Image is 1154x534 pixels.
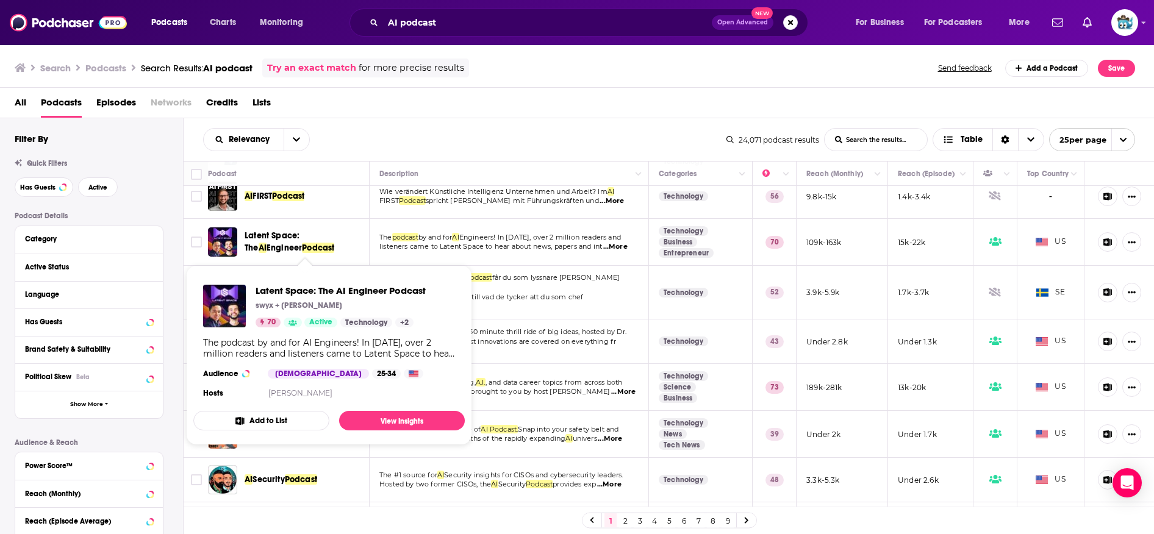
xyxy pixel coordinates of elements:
a: Technology [659,288,708,297]
button: Show More Button [1122,332,1141,351]
span: academia and industry are brought to you by host [PERSON_NAME] [379,387,611,396]
p: 3.3k-5.3k [806,475,840,485]
span: 25 per page [1050,130,1106,149]
div: The podcast by and for AI Engineers! In [DATE], over 2 million readers and listeners came to Late... [203,337,455,359]
button: Open AdvancedNew [712,15,773,30]
a: Show notifications dropdown [1078,12,1097,33]
span: Hosted by two former CISOs, the [379,480,491,488]
span: Podcast [465,273,492,282]
button: Has Guests [15,177,73,197]
span: US [1036,236,1066,248]
span: Table [961,135,983,144]
a: Technology [659,226,708,236]
div: Has Guests [983,166,1000,181]
a: Technology [659,336,708,346]
a: Technology [659,191,708,201]
span: ...More [598,434,622,444]
span: by and for [418,233,453,241]
span: Active [88,184,107,191]
div: Has Guests [25,318,143,326]
div: Power Score™ [25,461,143,470]
p: 3.9k-5.9k [806,287,840,297]
a: [PERSON_NAME] [268,388,332,397]
input: Search podcasts, credits, & more... [383,13,712,32]
div: Reach (Episode) [898,166,955,181]
a: Business [659,237,697,247]
a: All [15,93,26,118]
p: 1.7k-3.7k [898,287,930,297]
span: AI [437,471,444,479]
span: provides exp [553,480,596,488]
span: Engineer [267,243,302,253]
div: Brand Safety & Suitability [25,345,143,354]
button: Show More Button [1122,187,1141,206]
span: Podcast [285,474,317,485]
a: Latent Space: TheAIEngineerPodcast [245,230,365,254]
p: 73 [765,381,784,393]
div: Beta [76,373,90,381]
a: Add a Podcast [1005,60,1089,77]
button: open menu [284,129,309,151]
h2: Choose List sort [203,128,310,151]
div: 25-34 [372,369,401,379]
span: - [1049,190,1053,204]
a: Show notifications dropdown [1047,12,1068,33]
p: 15k-22k [898,237,925,247]
span: AI [245,474,253,485]
span: AI [452,233,459,241]
span: US [1036,381,1066,393]
img: Podchaser - Follow, Share and Rate Podcasts [10,11,127,34]
span: FIRST [253,191,272,201]
span: Podcast [272,191,304,201]
a: News [659,429,687,439]
span: , and data career topics from across both [486,378,623,386]
a: Technology [659,418,708,428]
button: Reach (Episode Average) [25,513,153,528]
button: Show More Button [1122,377,1141,397]
div: Search podcasts, credits, & more... [361,9,820,37]
button: Column Actions [735,167,750,182]
p: Under 1.7k [898,429,937,440]
p: 39 [765,428,784,440]
button: Add to List [193,411,329,430]
p: 13k-20k [898,382,926,393]
span: Political Skew [25,372,71,381]
button: Active Status [25,259,153,274]
span: Credits [206,93,238,118]
button: Power Score™ [25,457,153,472]
span: podcast [392,233,418,241]
button: open menu [916,13,1000,32]
span: Latent Space: The AI Engineer Podcast [256,285,426,296]
span: New [751,7,773,19]
span: For Podcasters [924,14,983,31]
a: Episodes [96,93,136,118]
span: AI Podcast. [481,425,518,433]
span: Engineers! In [DATE], over 2 million readers and [459,233,621,241]
button: Show More [15,391,163,418]
span: Show More [70,401,103,408]
div: Sort Direction [992,129,1018,151]
p: 52 [765,287,784,299]
button: open menu [204,135,284,144]
button: open menu [847,13,919,32]
img: Latent Space: The AI Engineer Podcast [208,227,237,257]
p: swyx + [PERSON_NAME] [256,301,342,310]
span: Open Advanced [717,20,768,26]
img: AI FIRST Podcast [208,182,237,211]
span: listeners came to Latent Space to hear about news, papers and int [379,242,602,251]
h2: Filter By [15,133,48,144]
div: Reach (Monthly) [25,489,143,498]
span: Security insights for CISOs and cybersecurity leaders. [444,471,623,479]
button: Political SkewBeta [25,369,153,384]
span: More [1009,14,1030,31]
button: Has Guests [25,314,153,329]
button: Active [78,177,118,197]
span: For Business [856,14,904,31]
span: ...More [603,242,628,252]
p: Podcast Details [15,212,163,220]
span: Security [253,474,284,485]
div: [DEMOGRAPHIC_DATA] [268,369,369,379]
button: Show More Button [1122,424,1141,444]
